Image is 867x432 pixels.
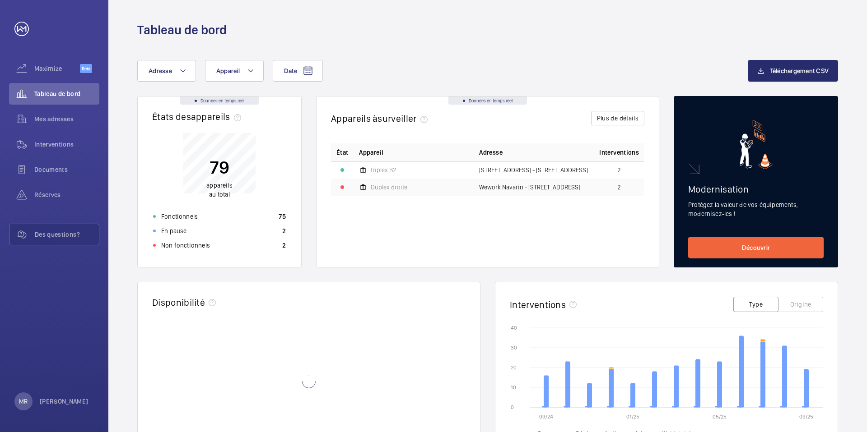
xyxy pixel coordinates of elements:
[511,404,514,410] text: 0
[216,67,240,74] span: Appareil
[40,397,89,406] p: [PERSON_NAME]
[688,237,824,258] a: Découvrir
[206,156,233,179] p: 79
[511,364,517,371] text: 20
[740,120,773,169] img: marketing-card.svg
[511,384,516,391] text: 10
[626,414,639,420] text: 01/25
[591,111,644,125] button: Plus de détails
[479,148,502,157] span: Adresse
[371,184,407,190] span: Duplex droite
[479,184,580,190] span: Wework Navarin - [STREET_ADDRESS]
[152,297,205,308] h2: Disponibilité
[713,414,727,420] text: 05/25
[284,67,297,74] span: Date
[161,212,198,221] p: Fonctionnels
[161,226,186,235] p: En pause
[205,60,264,82] button: Appareil
[448,97,527,105] div: Données en temps réel
[180,97,259,105] div: Données en temps réel
[191,111,245,122] span: appareils
[748,60,839,82] button: Téléchargement CSV
[599,148,639,157] span: Interventions
[510,299,566,310] h2: Interventions
[35,230,99,239] span: Des questions?
[206,182,233,189] span: appareils
[137,60,196,82] button: Adresse
[479,167,588,173] span: [STREET_ADDRESS] - [STREET_ADDRESS]
[282,226,286,235] p: 2
[34,165,99,174] span: Documents
[80,64,92,73] span: Beta
[152,111,245,122] h2: États des
[770,67,829,74] span: Téléchargement CSV
[137,22,227,38] h1: Tableau de bord
[273,60,323,82] button: Date
[161,241,210,250] p: Non fonctionnels
[336,148,348,157] p: État
[206,181,233,199] p: au total
[34,64,80,73] span: Maximize
[359,148,383,157] span: Appareil
[371,167,396,173] span: triplex B2
[149,67,172,74] span: Adresse
[331,113,431,124] h2: Appareils à
[378,113,431,124] span: surveiller
[34,190,99,199] span: Réserves
[733,297,778,312] button: Type
[539,414,553,420] text: 09/24
[778,297,823,312] button: Origine
[34,140,99,149] span: Interventions
[617,184,621,190] span: 2
[511,325,517,331] text: 40
[688,200,824,218] p: Protégez la valeur de vos équipements, modernisez-les !
[799,414,813,420] text: 09/25
[617,167,621,173] span: 2
[19,397,28,406] p: MR
[511,345,517,351] text: 30
[282,241,286,250] p: 2
[34,115,99,124] span: Mes adresses
[688,184,824,195] h2: Modernisation
[279,212,286,221] p: 75
[34,89,99,98] span: Tableau de bord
